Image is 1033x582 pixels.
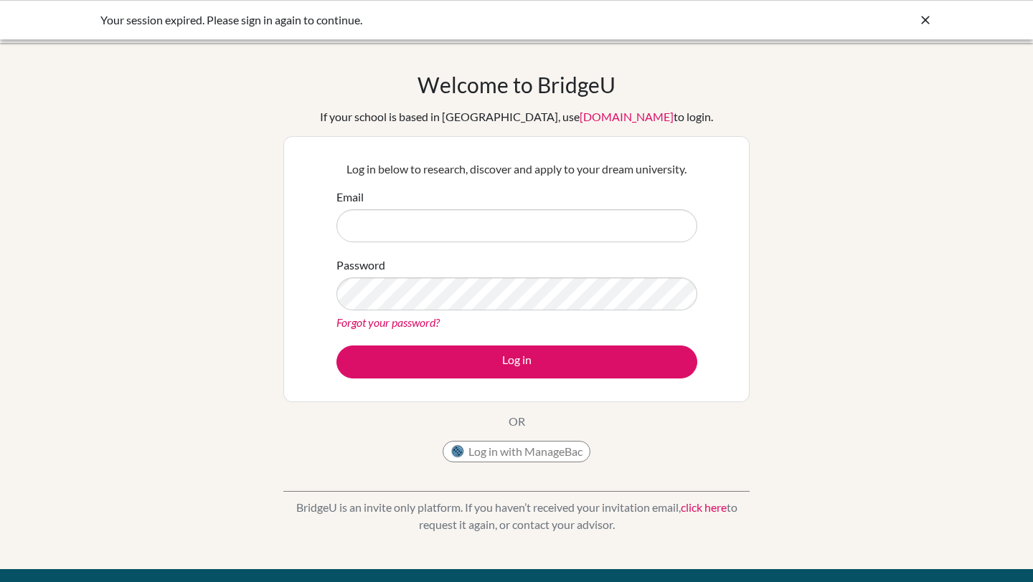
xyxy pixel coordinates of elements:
h1: Welcome to BridgeU [418,72,615,97]
a: [DOMAIN_NAME] [580,110,674,123]
div: If your school is based in [GEOGRAPHIC_DATA], use to login. [320,108,713,125]
a: click here [681,500,727,514]
div: Your session expired. Please sign in again to continue. [100,11,717,29]
label: Email [336,189,364,206]
p: BridgeU is an invite only platform. If you haven’t received your invitation email, to request it ... [283,499,750,533]
button: Log in [336,345,697,378]
p: OR [509,413,525,430]
p: Log in below to research, discover and apply to your dream university. [336,161,697,178]
button: Log in with ManageBac [443,441,590,462]
a: Forgot your password? [336,315,440,329]
label: Password [336,257,385,274]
